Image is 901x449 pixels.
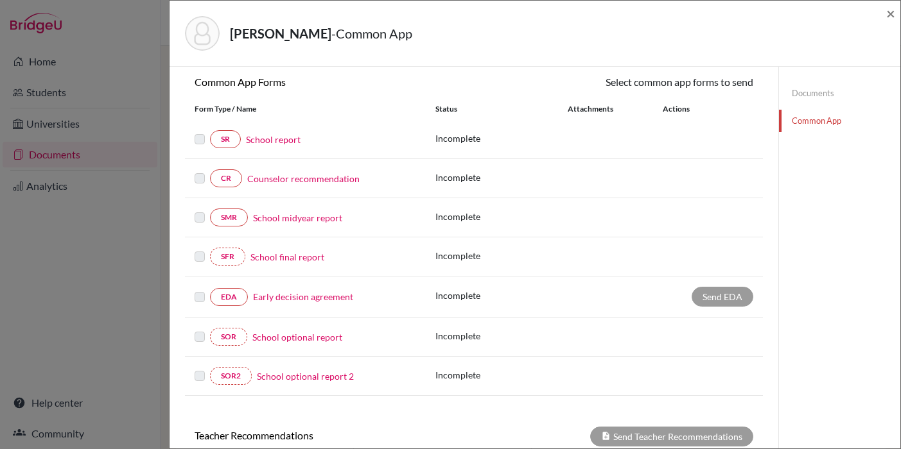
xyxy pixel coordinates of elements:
a: Counselor recommendation [247,172,360,185]
a: Common App [779,110,900,132]
a: SR [210,130,241,148]
div: Send EDA [692,287,753,307]
div: Status [435,103,568,115]
a: SFR [210,248,245,266]
a: School final report [250,250,324,264]
p: Incomplete [435,329,568,343]
div: Form Type / Name [185,103,426,115]
div: Select common app forms to send [474,74,763,90]
a: School optional report [252,330,342,344]
a: Documents [779,82,900,105]
a: CR [210,169,242,187]
h6: Teacher Recommendations [185,429,474,441]
p: Incomplete [435,289,568,302]
p: Incomplete [435,131,568,145]
span: × [886,4,895,22]
a: SOR2 [210,367,252,385]
p: Incomplete [435,368,568,382]
a: SMR [210,208,248,226]
button: Close [886,6,895,21]
h6: Common App Forms [185,76,474,88]
a: EDA [210,288,248,306]
a: School optional report 2 [257,369,354,383]
span: - Common App [331,26,412,41]
a: School midyear report [253,211,342,224]
p: Incomplete [435,171,568,184]
div: Actions [647,103,727,115]
div: Attachments [568,103,647,115]
div: Send Teacher Recommendations [590,427,753,446]
p: Incomplete [435,210,568,223]
a: School report [246,133,301,146]
strong: [PERSON_NAME] [230,26,331,41]
p: Incomplete [435,249,568,262]
a: Early decision agreement [253,290,353,303]
a: SOR [210,328,247,346]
